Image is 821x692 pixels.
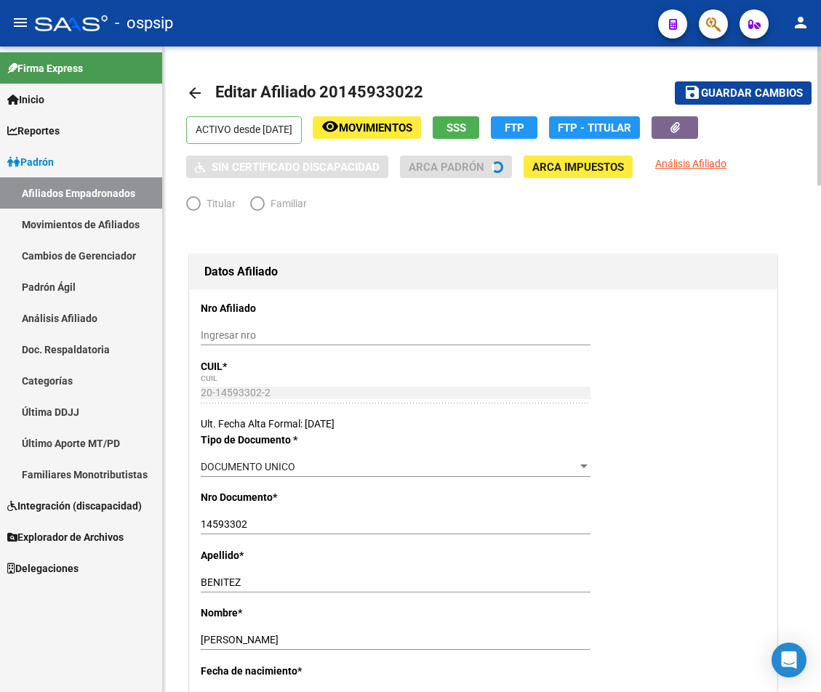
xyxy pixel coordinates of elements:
[772,643,806,677] div: Open Intercom Messenger
[7,60,83,76] span: Firma Express
[201,416,766,432] div: Ult. Fecha Alta Formal: [DATE]
[201,461,295,472] span: DOCUMENTO UNICO
[558,121,631,134] span: FTP - Titular
[201,358,370,374] p: CUIL
[446,121,466,134] span: SSS
[201,489,370,505] p: Nro Documento
[201,663,370,679] p: Fecha de nacimiento
[201,300,370,316] p: Nro Afiliado
[491,116,537,139] button: FTP
[7,154,54,170] span: Padrón
[201,196,236,212] span: Titular
[201,547,370,563] p: Apellido
[339,121,412,134] span: Movimientos
[201,432,370,448] p: Tipo de Documento *
[321,118,339,135] mat-icon: remove_red_eye
[7,560,79,576] span: Delegaciones
[433,116,479,139] button: SSS
[400,156,512,178] button: ARCA Padrón
[204,260,762,283] h1: Datos Afiliado
[684,84,701,101] mat-icon: save
[186,156,388,178] button: Sin Certificado Discapacidad
[215,83,423,101] span: Editar Afiliado 20145933022
[549,116,640,139] button: FTP - Titular
[186,84,204,102] mat-icon: arrow_back
[115,7,173,39] span: - ospsip
[532,161,624,174] span: ARCA Impuestos
[265,196,307,212] span: Familiar
[792,14,809,31] mat-icon: person
[655,158,726,169] span: Análisis Afiliado
[313,116,421,139] button: Movimientos
[186,116,302,144] p: ACTIVO desde [DATE]
[675,81,812,104] button: Guardar cambios
[505,121,524,134] span: FTP
[409,161,484,174] span: ARCA Padrón
[701,87,803,100] span: Guardar cambios
[12,14,29,31] mat-icon: menu
[7,529,124,545] span: Explorador de Archivos
[212,161,380,174] span: Sin Certificado Discapacidad
[186,201,321,212] mat-radio-group: Elija una opción
[7,498,142,514] span: Integración (discapacidad)
[201,605,370,621] p: Nombre
[524,156,633,178] button: ARCA Impuestos
[7,92,44,108] span: Inicio
[7,123,60,139] span: Reportes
